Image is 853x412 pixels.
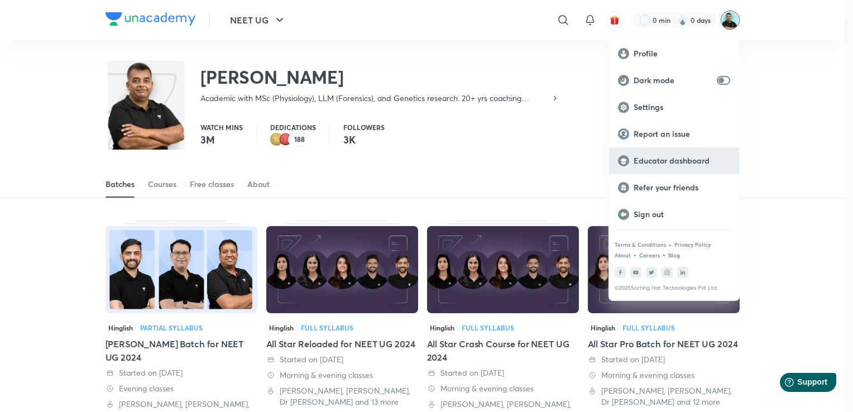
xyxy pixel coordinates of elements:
a: Settings [609,94,739,121]
a: Terms & Conditions [615,241,666,248]
a: Privacy Policy [674,241,711,248]
div: • [633,250,637,260]
iframe: Help widget launcher [754,368,841,400]
p: Settings [634,102,730,112]
p: Refer your friends [634,183,730,193]
p: Sign out [634,209,730,219]
a: Educator dashboard [609,147,739,174]
p: © 2025 Sorting Hat Technologies Pvt Ltd [615,285,734,291]
a: Blog [668,252,680,258]
div: • [668,239,672,250]
a: About [615,252,631,258]
a: Refer your friends [609,174,739,201]
p: Educator dashboard [634,156,730,166]
div: • [662,250,666,260]
a: Careers [639,252,660,258]
p: Profile [634,49,730,59]
a: Profile [609,40,739,67]
p: Report an issue [634,129,730,139]
p: Dark mode [634,75,712,85]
